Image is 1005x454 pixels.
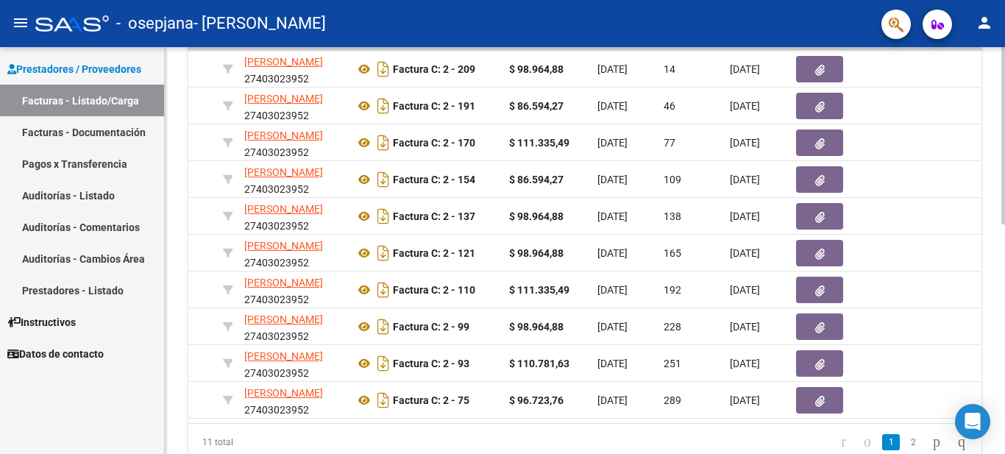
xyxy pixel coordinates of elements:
[509,174,564,185] strong: $ 86.594,27
[393,247,475,259] strong: Factura C: 2 - 121
[509,321,564,333] strong: $ 98.964,88
[976,14,993,32] mat-icon: person
[374,131,393,155] i: Descargar documento
[509,358,569,369] strong: $ 110.781,63
[244,164,343,195] div: 27403023952
[12,14,29,32] mat-icon: menu
[509,394,564,406] strong: $ 96.723,76
[244,56,323,68] span: [PERSON_NAME]
[597,174,628,185] span: [DATE]
[244,348,343,379] div: 27403023952
[730,100,760,112] span: [DATE]
[393,210,475,222] strong: Factura C: 2 - 137
[374,389,393,412] i: Descargar documento
[374,205,393,228] i: Descargar documento
[244,93,323,104] span: [PERSON_NAME]
[926,434,947,450] a: go to next page
[244,91,343,121] div: 27403023952
[904,434,922,450] a: 2
[730,284,760,296] span: [DATE]
[244,385,343,416] div: 27403023952
[597,321,628,333] span: [DATE]
[664,63,675,75] span: 14
[597,394,628,406] span: [DATE]
[664,210,681,222] span: 138
[509,100,564,112] strong: $ 86.594,27
[244,130,323,141] span: [PERSON_NAME]
[374,241,393,265] i: Descargar documento
[244,240,323,252] span: [PERSON_NAME]
[664,247,681,259] span: 165
[193,7,326,40] span: - [PERSON_NAME]
[393,137,475,149] strong: Factura C: 2 - 170
[244,277,323,288] span: [PERSON_NAME]
[244,166,323,178] span: [PERSON_NAME]
[730,210,760,222] span: [DATE]
[509,63,564,75] strong: $ 98.964,88
[393,321,469,333] strong: Factura C: 2 - 99
[597,284,628,296] span: [DATE]
[597,100,628,112] span: [DATE]
[597,137,628,149] span: [DATE]
[244,127,343,158] div: 27403023952
[244,203,323,215] span: [PERSON_NAME]
[597,358,628,369] span: [DATE]
[374,352,393,375] i: Descargar documento
[951,434,972,450] a: go to last page
[393,174,475,185] strong: Factura C: 2 - 154
[244,238,343,269] div: 27403023952
[730,174,760,185] span: [DATE]
[730,394,760,406] span: [DATE]
[664,100,675,112] span: 46
[374,315,393,338] i: Descargar documento
[393,63,475,75] strong: Factura C: 2 - 209
[664,394,681,406] span: 289
[955,404,990,439] div: Open Intercom Messenger
[393,358,469,369] strong: Factura C: 2 - 93
[509,137,569,149] strong: $ 111.335,49
[7,346,104,362] span: Datos de contacto
[664,321,681,333] span: 228
[730,63,760,75] span: [DATE]
[834,434,853,450] a: go to first page
[393,100,475,112] strong: Factura C: 2 - 191
[730,321,760,333] span: [DATE]
[730,247,760,259] span: [DATE]
[509,247,564,259] strong: $ 98.964,88
[664,358,681,369] span: 251
[509,210,564,222] strong: $ 98.964,88
[664,137,675,149] span: 77
[374,168,393,191] i: Descargar documento
[597,63,628,75] span: [DATE]
[730,358,760,369] span: [DATE]
[374,94,393,118] i: Descargar documento
[882,434,900,450] a: 1
[374,278,393,302] i: Descargar documento
[597,247,628,259] span: [DATE]
[664,284,681,296] span: 192
[244,201,343,232] div: 27403023952
[7,61,141,77] span: Prestadores / Proveedores
[244,274,343,305] div: 27403023952
[393,284,475,296] strong: Factura C: 2 - 110
[857,434,878,450] a: go to previous page
[244,311,343,342] div: 27403023952
[244,350,323,362] span: [PERSON_NAME]
[244,313,323,325] span: [PERSON_NAME]
[509,284,569,296] strong: $ 111.335,49
[730,137,760,149] span: [DATE]
[116,7,193,40] span: - osepjana
[374,57,393,81] i: Descargar documento
[597,210,628,222] span: [DATE]
[244,54,343,85] div: 27403023952
[664,174,681,185] span: 109
[7,314,76,330] span: Instructivos
[393,394,469,406] strong: Factura C: 2 - 75
[244,387,323,399] span: [PERSON_NAME]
